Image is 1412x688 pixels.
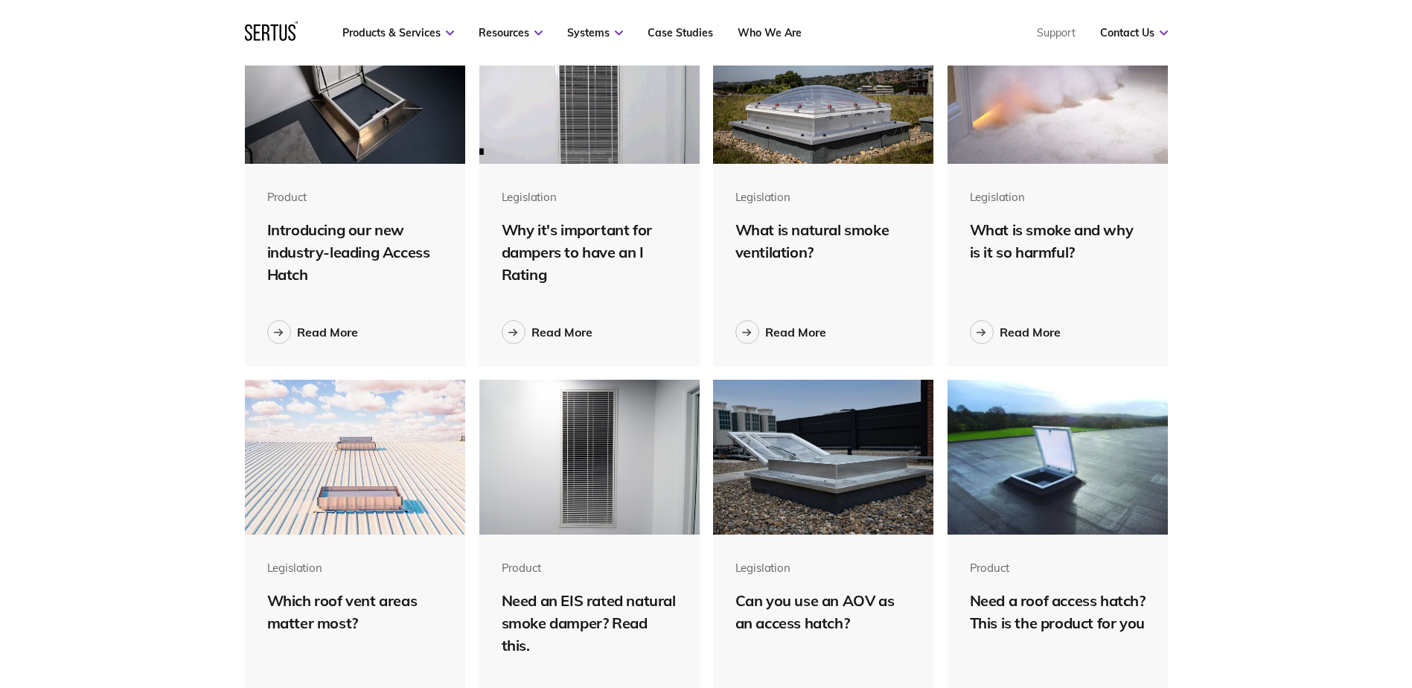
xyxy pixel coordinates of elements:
div: Product [970,561,1146,575]
div: Legislation [735,561,912,575]
div: Need an EIS rated natural smoke damper? Read this. [502,590,678,657]
div: What is natural smoke ventilation? [735,219,912,264]
div: Legislation [267,561,444,575]
div: Legislation [735,190,912,204]
div: Product [502,561,678,575]
div: Legislation [970,190,1146,204]
div: Introducing our new industry-leading Access Hatch [267,219,444,286]
a: Contact Us [1100,26,1168,39]
div: Read More [765,325,826,340]
a: Read More [267,320,358,344]
div: Legislation [502,190,678,204]
a: Read More [735,320,826,344]
a: Systems [567,26,623,39]
a: Support [1037,26,1076,39]
a: Resources [479,26,543,39]
div: Product [267,190,444,204]
div: Read More [297,325,358,340]
div: Need a roof access hatch? This is the product for you [970,590,1146,634]
a: Read More [502,320,592,344]
div: Which roof vent areas matter most? [267,590,444,634]
a: Read More [970,320,1061,344]
iframe: Chat Widget [1338,617,1412,688]
div: Read More [531,325,592,340]
div: What is smoke and why is it so harmful? [970,219,1146,264]
a: Products & Services [342,26,454,39]
div: Why it's important for dampers to have an I Rating [502,219,678,286]
a: Case Studies [648,26,713,39]
a: Who We Are [738,26,802,39]
div: Read More [1000,325,1061,340]
div: Can you use an AOV as an access hatch? [735,590,912,634]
